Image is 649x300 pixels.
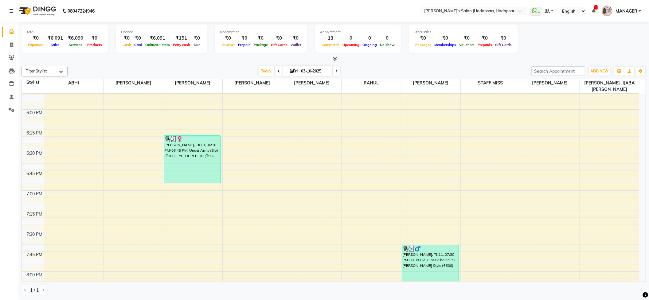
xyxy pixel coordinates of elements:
div: ₹0 [494,35,513,42]
span: ABHI [44,79,104,87]
div: ₹0 [86,35,104,42]
input: Search Appointment [531,66,585,76]
div: ₹0 [433,35,458,42]
div: 6:15 PM [25,130,44,136]
span: Products [86,43,104,47]
span: MANAGER [616,8,637,14]
div: ₹0 [192,35,202,42]
span: [PERSON_NAME] [401,79,460,87]
div: 6:45 PM [25,170,44,177]
span: Petty cash [171,43,192,47]
span: Gift Cards [269,43,289,47]
div: 7:45 PM [25,251,44,258]
span: Ongoing [361,43,378,47]
span: Due [192,43,202,47]
div: ₹6,091 [45,35,65,42]
img: logo [16,2,58,20]
div: ₹0 [476,35,494,42]
span: Gift Cards [494,43,513,47]
div: ₹0 [133,35,144,42]
div: 0 [361,35,378,42]
a: 1 [592,8,596,14]
span: Packages [414,43,433,47]
div: Stylist [22,79,44,86]
div: 0 [341,35,361,42]
div: 6:30 PM [25,150,44,157]
div: ₹0 [289,35,303,42]
div: ₹0 [414,35,433,42]
span: [PERSON_NAME] [163,79,222,87]
div: 7:15 PM [25,211,44,217]
span: Vouchers [458,43,476,47]
span: Sales [49,43,61,47]
div: ₹0 [458,35,476,42]
span: ADD NEW [590,69,608,73]
img: MANAGER [602,6,612,16]
input: 2025-10-03 [299,67,330,76]
span: Services [67,43,84,47]
span: [PERSON_NAME] [520,79,580,87]
span: Filter Stylist [25,68,47,73]
div: 13 [320,35,341,42]
span: Memberships [433,43,458,47]
span: No show [378,43,396,47]
div: 8:00 PM [25,272,44,278]
button: ADD NEW [589,67,610,76]
div: ₹0 [220,35,237,42]
div: ₹6,090 [65,35,86,42]
span: Package [252,43,269,47]
div: 0 [378,35,396,42]
div: [PERSON_NAME], TK10, 06:10 PM-06:45 PM, Under Arms (Bio) (₹180),EYE+UPPER LIP (₹90) [164,136,221,183]
span: Voucher [220,43,237,47]
span: Expenses [26,43,45,47]
div: Appointment [320,29,396,35]
span: RAHUL [342,79,401,87]
div: Total [26,29,104,35]
span: Today [259,66,274,76]
span: STAFF MISS [461,79,520,87]
span: Fri [288,69,299,73]
span: Completed [320,43,341,47]
div: ₹6,091 [144,35,171,42]
span: Prepaid [237,43,252,47]
div: ₹0 [252,35,269,42]
span: 1 [594,5,598,10]
span: Cash [121,43,133,47]
div: 7:30 PM [25,231,44,238]
span: Online/Custom [144,43,171,47]
span: Wallet [289,43,303,47]
span: [PERSON_NAME] [223,79,282,87]
div: ₹0 [269,35,289,42]
b: 08047224946 [68,2,95,20]
div: 7:00 PM [25,191,44,197]
span: 1 / 1 [30,287,39,294]
div: ₹0 [121,35,133,42]
span: Prepaids [476,43,494,47]
span: [PERSON_NAME] [282,79,342,87]
div: ₹151 [171,35,192,42]
div: Redemption [220,29,303,35]
div: ₹0 [26,35,45,42]
span: [PERSON_NAME] [104,79,163,87]
div: Other sales [414,29,513,35]
span: Upcoming [341,43,361,47]
div: ₹0 [237,35,252,42]
span: [PERSON_NAME] JIJABA [PERSON_NAME] [580,79,639,93]
div: Finance [121,29,202,35]
div: 6:00 PM [25,110,44,116]
span: Card [133,43,144,47]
